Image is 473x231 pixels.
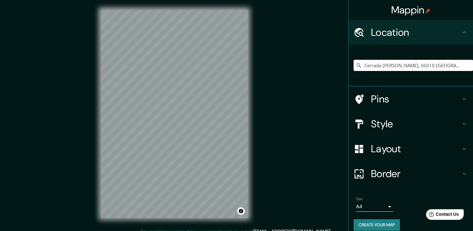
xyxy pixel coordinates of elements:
[349,111,473,136] div: Style
[425,8,430,13] img: pin-icon.png
[101,10,248,218] canvas: Map
[371,93,461,105] h4: Pins
[418,207,466,224] iframe: Help widget launcher
[356,196,363,202] label: Size
[349,20,473,45] div: Location
[356,202,393,212] div: A4
[371,143,461,155] h4: Layout
[349,136,473,161] div: Layout
[349,87,473,111] div: Pins
[371,26,461,39] h4: Location
[371,167,461,180] h4: Border
[354,60,473,71] input: Pick your city or area
[371,118,461,130] h4: Style
[354,219,400,231] button: Create your map
[391,4,431,16] h4: Mappin
[237,207,245,215] button: Toggle attribution
[349,161,473,186] div: Border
